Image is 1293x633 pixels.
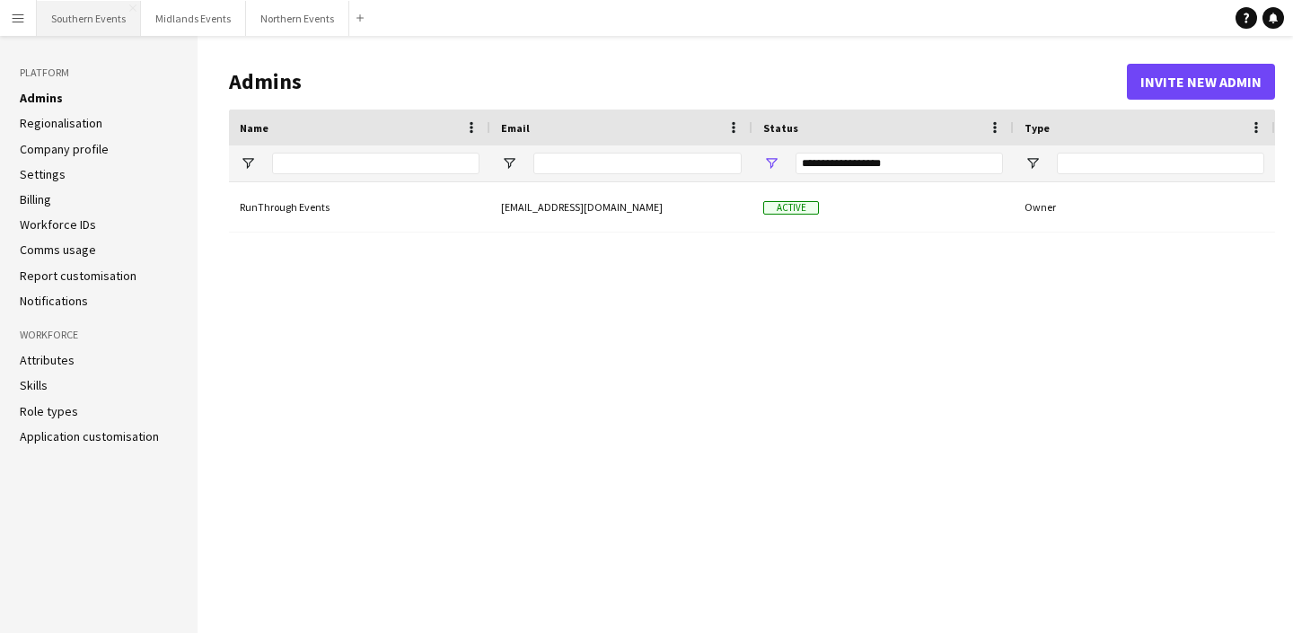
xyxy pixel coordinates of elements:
h1: Admins [229,68,1127,95]
span: Type [1025,121,1050,135]
a: Admins [20,90,63,106]
div: [EMAIL_ADDRESS][DOMAIN_NAME] [490,182,752,232]
button: Midlands Events [141,1,246,36]
button: Open Filter Menu [1025,155,1041,171]
h3: Platform [20,65,178,81]
span: Status [763,121,798,135]
a: Attributes [20,352,75,368]
a: Billing [20,191,51,207]
a: Notifications [20,293,88,309]
a: Report customisation [20,268,136,284]
a: Settings [20,166,66,182]
div: RunThrough Events [229,182,490,232]
span: Active [763,201,819,215]
a: Comms usage [20,242,96,258]
button: Invite new admin [1127,64,1275,100]
button: Open Filter Menu [763,155,779,171]
input: Email Filter Input [533,153,742,174]
input: Type Filter Input [1057,153,1264,174]
a: Workforce IDs [20,216,96,233]
a: Skills [20,377,48,393]
button: Northern Events [246,1,349,36]
button: Open Filter Menu [240,155,256,171]
span: Email [501,121,530,135]
a: Company profile [20,141,109,157]
div: Owner [1014,182,1275,232]
a: Application customisation [20,428,159,444]
h3: Workforce [20,327,178,343]
span: Name [240,121,268,135]
a: Regionalisation [20,115,102,131]
button: Southern Events [37,1,141,36]
button: Open Filter Menu [501,155,517,171]
input: Name Filter Input [272,153,479,174]
a: Role types [20,403,78,419]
